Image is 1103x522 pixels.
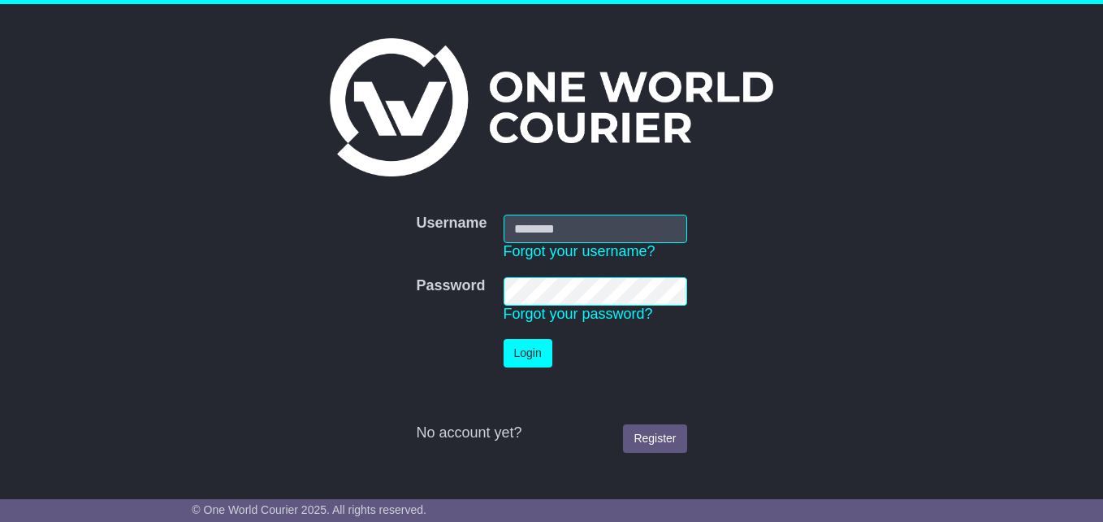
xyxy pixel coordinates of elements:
[504,243,655,259] a: Forgot your username?
[416,277,485,295] label: Password
[416,424,686,442] div: No account yet?
[330,38,773,176] img: One World
[192,503,426,516] span: © One World Courier 2025. All rights reserved.
[504,339,552,368] button: Login
[416,215,487,233] label: Username
[623,424,686,453] a: Register
[504,306,653,322] a: Forgot your password?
